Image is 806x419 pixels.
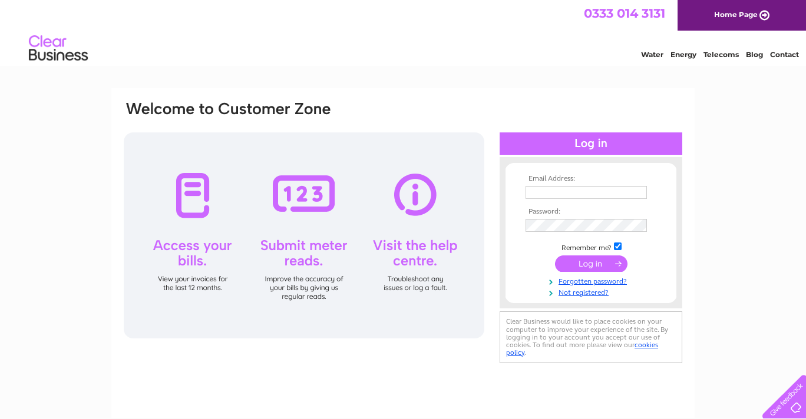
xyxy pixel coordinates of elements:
[500,311,682,363] div: Clear Business would like to place cookies on your computer to improve your experience of the sit...
[526,286,659,297] a: Not registered?
[641,50,663,59] a: Water
[125,6,682,57] div: Clear Business is a trading name of Verastar Limited (registered in [GEOGRAPHIC_DATA] No. 3667643...
[523,175,659,183] th: Email Address:
[703,50,739,59] a: Telecoms
[770,50,799,59] a: Contact
[584,6,665,21] a: 0333 014 3131
[746,50,763,59] a: Blog
[670,50,696,59] a: Energy
[526,275,659,286] a: Forgotten password?
[523,241,659,252] td: Remember me?
[28,31,88,66] img: logo.png
[506,341,658,357] a: cookies policy
[555,255,627,272] input: Submit
[523,208,659,216] th: Password:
